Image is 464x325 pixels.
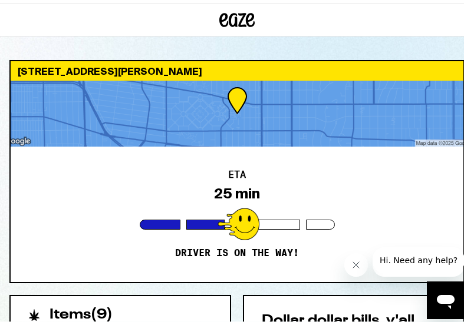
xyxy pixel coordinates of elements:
iframe: Close message [344,250,368,273]
h2: ETA [228,167,246,176]
div: 25 min [214,182,260,198]
div: [STREET_ADDRESS][PERSON_NAME] [11,58,463,77]
h2: Items ( 9 ) [50,304,113,319]
h2: Dollar dollar bills, y'all [262,310,446,324]
p: Driver is on the way! [175,244,299,256]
